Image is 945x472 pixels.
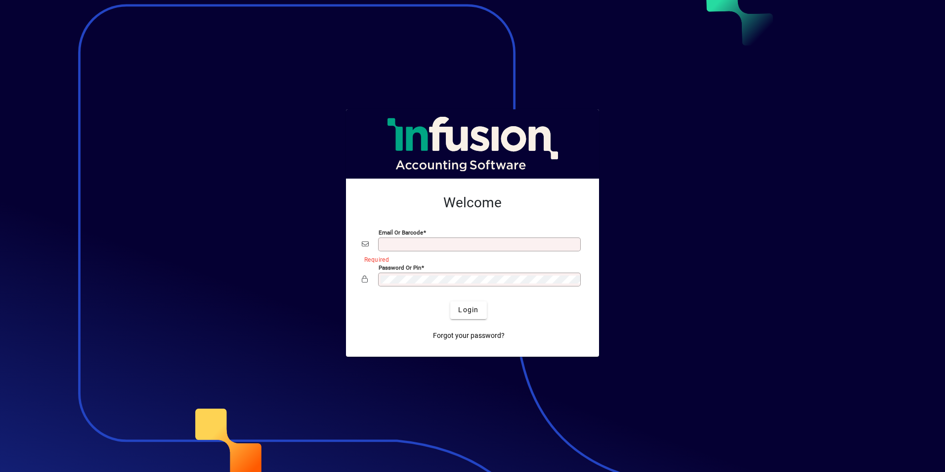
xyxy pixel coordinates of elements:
[450,301,486,319] button: Login
[429,327,509,345] a: Forgot your password?
[433,330,505,341] span: Forgot your password?
[379,229,423,236] mat-label: Email or Barcode
[362,194,583,211] h2: Welcome
[379,264,421,271] mat-label: Password or Pin
[458,305,478,315] span: Login
[364,254,575,264] mat-error: Required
